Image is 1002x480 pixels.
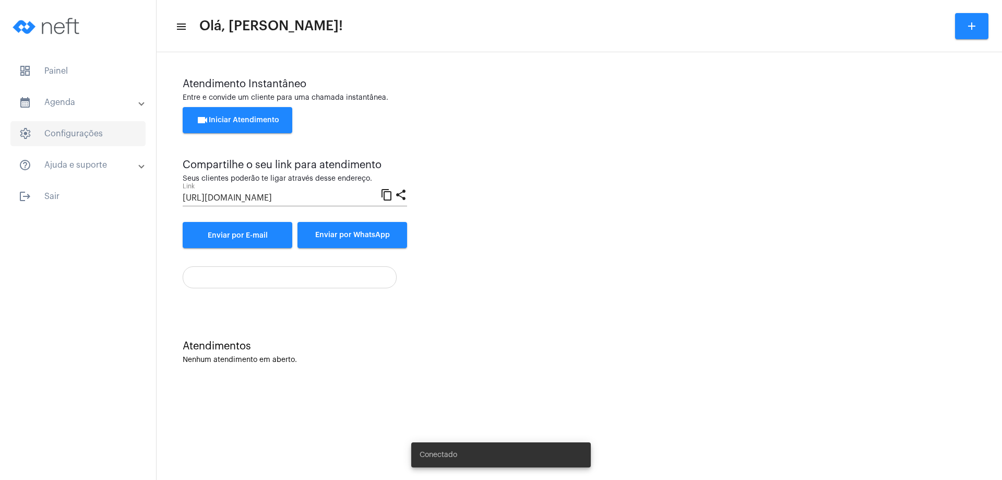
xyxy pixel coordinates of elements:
[183,222,292,248] a: Enviar por E-mail
[19,159,31,171] mat-icon: sidenav icon
[10,58,146,84] span: Painel
[19,65,31,77] span: sidenav icon
[315,231,390,239] span: Enviar por WhatsApp
[183,94,976,102] div: Entre e convide um cliente para uma chamada instantânea.
[380,188,393,201] mat-icon: content_copy
[208,232,268,239] span: Enviar por E-mail
[10,121,146,146] span: Configurações
[19,96,139,109] mat-panel-title: Agenda
[8,5,87,47] img: logo-neft-novo-2.png
[183,78,976,90] div: Atendimento Instantâneo
[183,175,407,183] div: Seus clientes poderão te ligar através desse endereço.
[196,116,279,124] span: Iniciar Atendimento
[420,450,457,460] span: Conectado
[965,20,978,32] mat-icon: add
[6,90,156,115] mat-expansion-panel-header: sidenav iconAgenda
[297,222,407,248] button: Enviar por WhatsApp
[199,18,343,34] span: Olá, [PERSON_NAME]!
[196,114,209,126] mat-icon: videocam
[183,159,407,171] div: Compartilhe o seu link para atendimento
[183,341,976,352] div: Atendimentos
[395,188,407,201] mat-icon: share
[19,159,139,171] mat-panel-title: Ajuda e suporte
[183,356,976,364] div: Nenhum atendimento em aberto.
[19,96,31,109] mat-icon: sidenav icon
[183,107,292,133] button: Iniciar Atendimento
[6,153,156,178] mat-expansion-panel-header: sidenav iconAjuda e suporte
[175,20,186,33] mat-icon: sidenav icon
[19,127,31,140] span: sidenav icon
[19,190,31,203] mat-icon: sidenav icon
[10,184,146,209] span: Sair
